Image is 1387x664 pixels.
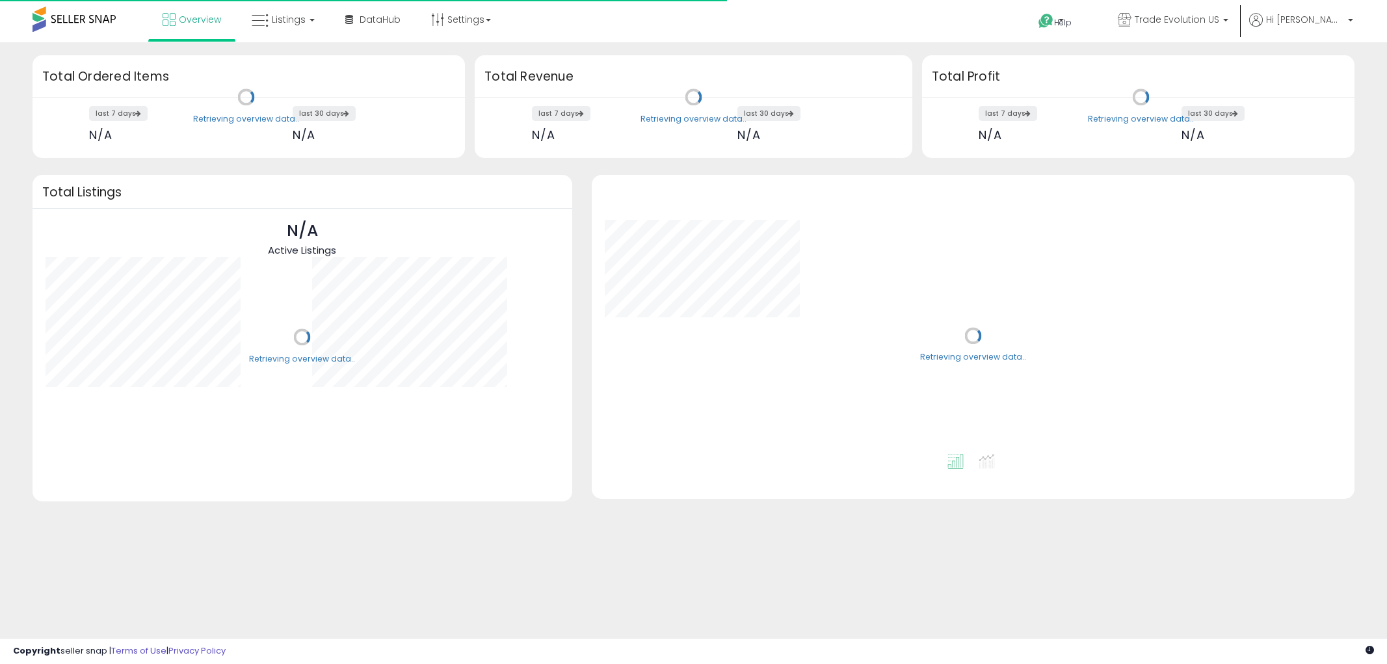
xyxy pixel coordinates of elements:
[1249,13,1353,42] a: Hi [PERSON_NAME]
[249,353,355,365] div: Retrieving overview data..
[641,113,746,125] div: Retrieving overview data..
[1028,3,1097,42] a: Help
[1266,13,1344,26] span: Hi [PERSON_NAME]
[1135,13,1219,26] span: Trade Evolution US
[1038,13,1054,29] i: Get Help
[920,352,1026,364] div: Retrieving overview data..
[360,13,401,26] span: DataHub
[272,13,306,26] span: Listings
[1054,17,1072,28] span: Help
[179,13,221,26] span: Overview
[193,113,299,125] div: Retrieving overview data..
[1088,113,1194,125] div: Retrieving overview data..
